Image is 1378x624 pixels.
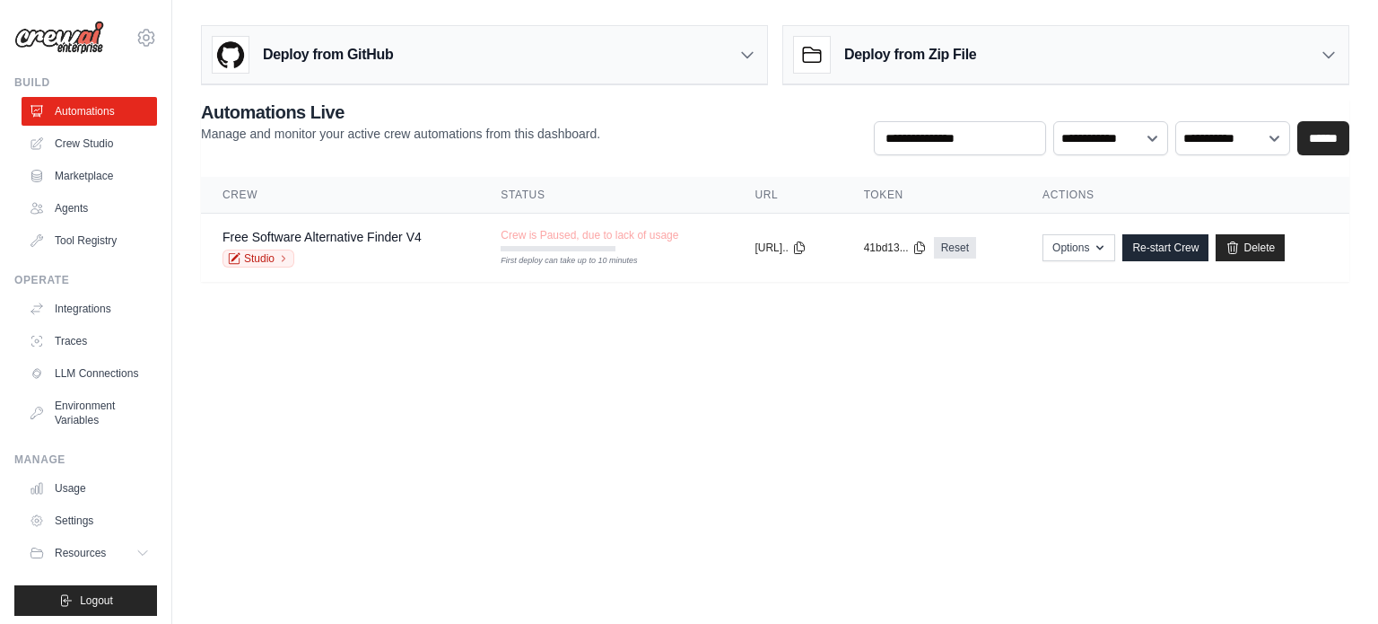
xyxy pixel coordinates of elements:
span: Logout [80,593,113,608]
a: Usage [22,474,157,503]
th: URL [733,177,842,214]
button: Options [1042,234,1115,261]
a: LLM Connections [22,359,157,388]
span: Resources [55,546,106,560]
button: Resources [22,539,157,567]
a: Environment Variables [22,391,157,435]
h2: Automations Live [201,100,600,125]
th: Status [479,177,733,214]
a: Reset [934,237,976,259]
div: Manage [14,453,157,467]
a: Marketplace [22,162,157,190]
span: Crew is Paused, due to lack of usage [501,228,678,242]
a: Settings [22,506,157,535]
th: Actions [1021,177,1349,214]
a: Traces [22,327,157,356]
a: Delete [1216,234,1285,261]
p: Manage and monitor your active crew automations from this dashboard. [201,125,600,143]
a: Automations [22,97,157,126]
div: Operate [14,273,157,287]
a: Agents [22,194,157,223]
div: First deploy can take up to 10 minutes [501,255,615,268]
h3: Deploy from GitHub [263,44,393,66]
a: Studio [222,250,294,268]
img: Logo [14,21,104,55]
img: GitHub Logo [213,37,249,73]
button: Logout [14,585,157,616]
div: Build [14,75,157,90]
th: Token [842,177,1021,214]
a: Integrations [22,294,157,323]
button: 41bd13... [864,241,927,255]
a: Free Software Alternative Finder V4 [222,230,422,244]
a: Tool Registry [22,226,157,255]
th: Crew [201,177,479,214]
a: Crew Studio [22,129,157,158]
a: Re-start Crew [1122,234,1208,261]
h3: Deploy from Zip File [844,44,976,66]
